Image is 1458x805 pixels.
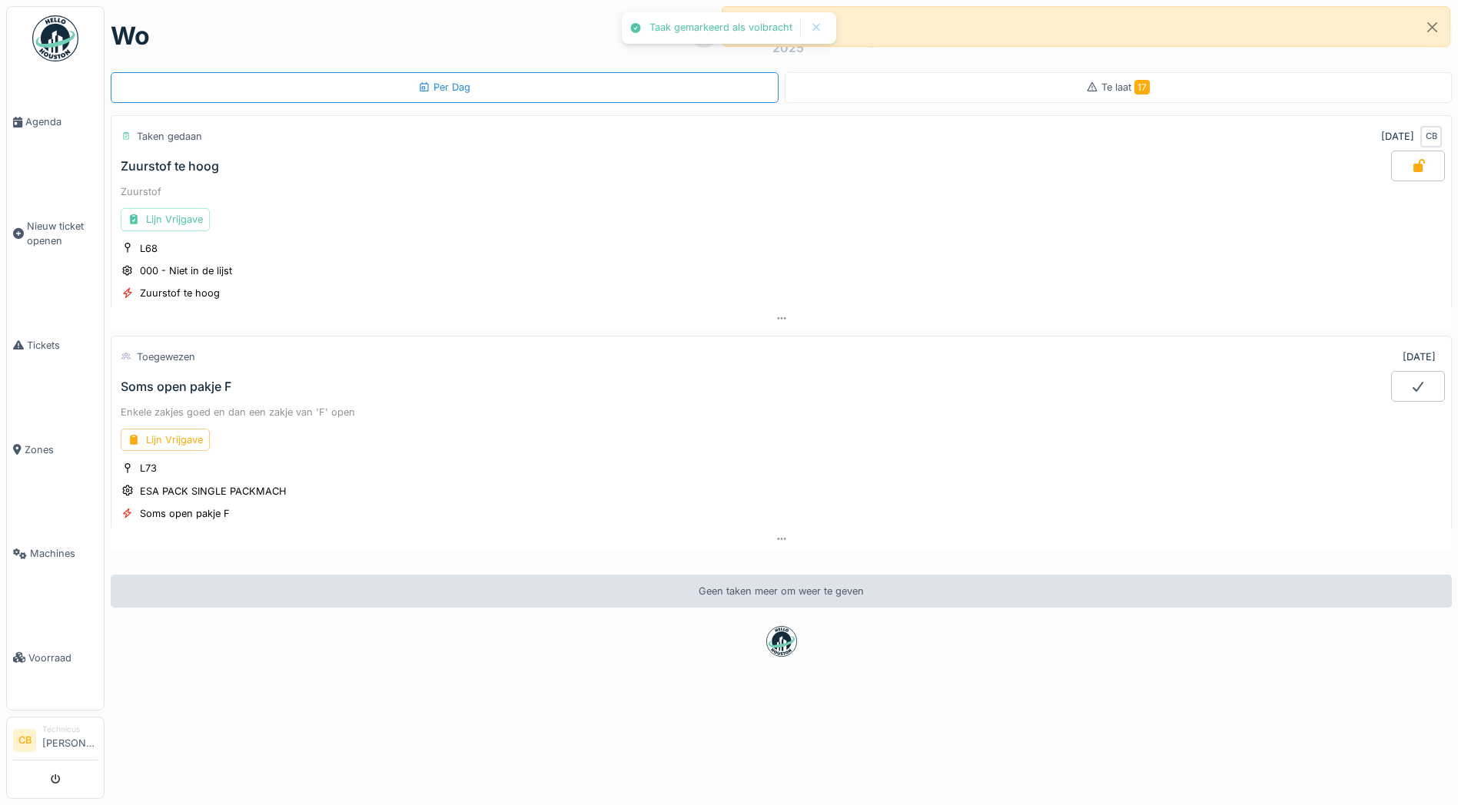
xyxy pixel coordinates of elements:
[121,184,1442,199] div: Zuurstof
[13,724,98,760] a: CB Technicus[PERSON_NAME]
[140,461,157,475] div: L73
[772,38,804,57] div: 2025
[7,174,104,293] a: Nieuw ticket openen
[42,724,98,735] div: Technicus
[1403,349,1436,364] div: [DATE]
[32,15,78,61] img: Badge_color-CXgf-gQk.svg
[649,22,792,35] div: Taak gemarkeerd als volbracht
[7,70,104,174] a: Agenda
[137,349,195,364] div: Toegewezen
[137,129,202,144] div: Taken gedaan
[766,626,797,657] img: badge-BVDL4wpA.svg
[27,219,98,248] span: Nieuw ticket openen
[42,724,98,757] li: [PERSON_NAME]
[140,263,232,278] div: 000 - Niet in de lijst
[140,484,287,499] div: ESA PACK SINGLE PACKMACH
[1134,80,1150,94] span: 17
[1381,129,1414,144] div: [DATE]
[30,546,98,561] span: Machines
[27,338,98,353] span: Tickets
[121,208,210,230] div: Lijn Vrijgave
[7,293,104,398] a: Tickets
[111,575,1452,608] div: Geen taken meer om weer te geven
[7,397,104,502] a: Zones
[121,379,231,394] div: Soms open pakje F
[140,286,220,300] div: Zuurstof te hoog
[7,502,104,606] a: Machines
[1415,7,1450,48] button: Close
[722,6,1451,47] div: Je bent al aangemeld.
[1420,126,1442,147] div: CB
[121,405,1442,419] div: Enkele zakjes goed en dan een zakje van 'F' open
[140,241,158,256] div: L68
[13,729,36,752] li: CB
[121,159,219,174] div: Zuurstof te hoog
[7,606,104,711] a: Voorraad
[140,506,230,521] div: Soms open pakje F
[28,651,98,665] span: Voorraad
[121,429,210,451] div: Lijn Vrijgave
[25,442,98,457] span: Zones
[25,114,98,129] span: Agenda
[1101,81,1150,93] span: Te laat
[418,80,470,94] div: Per Dag
[111,22,150,51] h1: wo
